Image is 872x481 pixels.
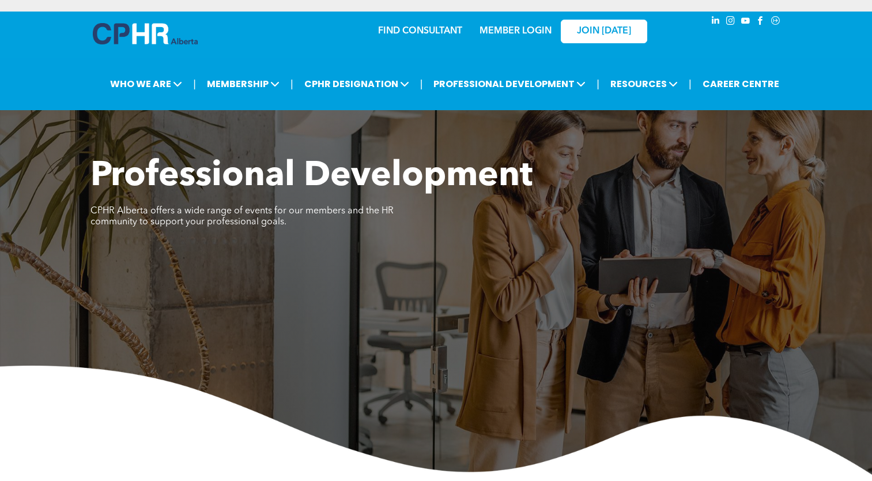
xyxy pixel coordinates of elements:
[689,72,692,96] li: |
[597,72,599,96] li: |
[378,27,462,36] a: FIND CONSULTANT
[107,73,186,95] span: WHO WE ARE
[769,14,782,30] a: Social network
[193,72,196,96] li: |
[420,72,423,96] li: |
[561,20,647,43] a: JOIN [DATE]
[607,73,681,95] span: RESOURCES
[577,26,631,37] span: JOIN [DATE]
[699,73,783,95] a: CAREER CENTRE
[90,159,533,194] span: Professional Development
[290,72,293,96] li: |
[203,73,283,95] span: MEMBERSHIP
[480,27,552,36] a: MEMBER LOGIN
[739,14,752,30] a: youtube
[93,23,198,44] img: A blue and white logo for cp alberta
[430,73,589,95] span: PROFESSIONAL DEVELOPMENT
[90,206,394,227] span: CPHR Alberta offers a wide range of events for our members and the HR community to support your p...
[754,14,767,30] a: facebook
[709,14,722,30] a: linkedin
[301,73,413,95] span: CPHR DESIGNATION
[724,14,737,30] a: instagram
